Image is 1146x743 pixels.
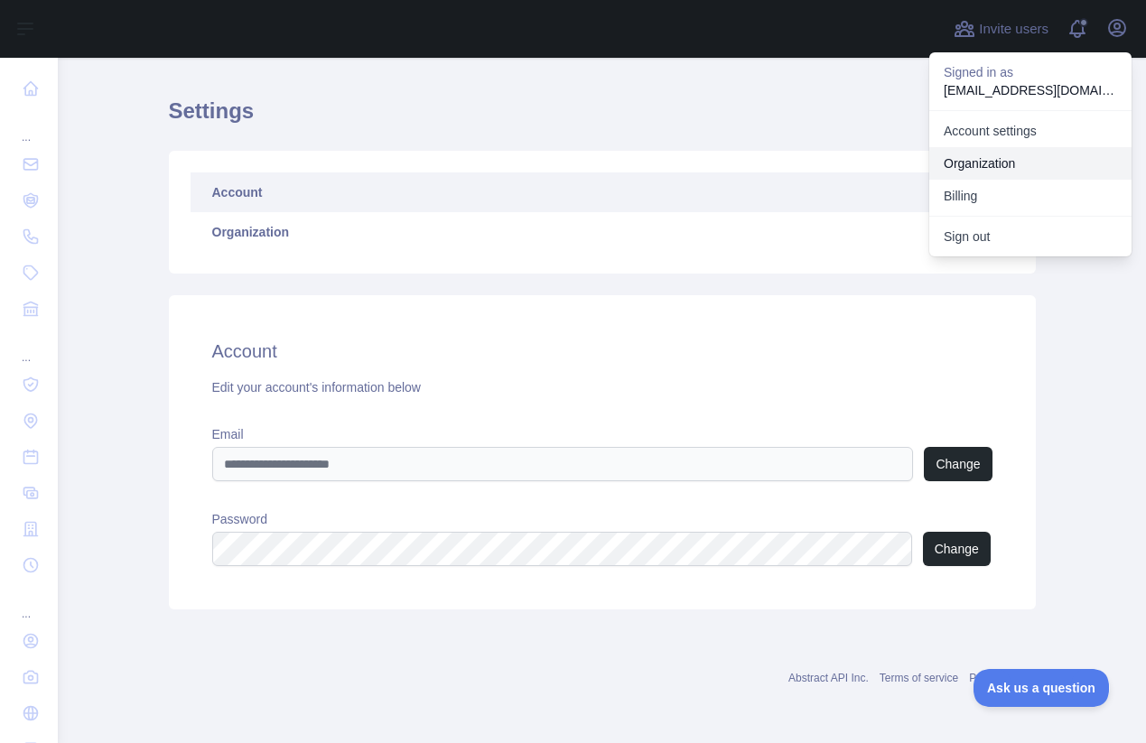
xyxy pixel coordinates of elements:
[923,532,991,566] button: Change
[14,329,43,365] div: ...
[929,115,1132,147] a: Account settings
[191,172,1014,212] a: Account
[880,672,958,684] a: Terms of service
[969,672,1035,684] a: Privacy policy
[212,339,992,364] h2: Account
[191,212,1014,252] a: Organization
[944,63,1117,81] p: Signed in as
[950,14,1052,43] button: Invite users
[212,425,992,443] label: Email
[924,447,992,481] button: Change
[788,672,869,684] a: Abstract API Inc.
[974,669,1110,707] iframe: Toggle Customer Support
[979,19,1048,40] span: Invite users
[169,97,1036,140] h1: Settings
[929,147,1132,180] a: Organization
[944,81,1117,99] p: [EMAIL_ADDRESS][DOMAIN_NAME]
[212,378,992,396] div: Edit your account's information below
[929,180,1132,212] button: Billing
[14,585,43,621] div: ...
[212,510,992,528] label: Password
[14,108,43,144] div: ...
[929,220,1132,253] button: Sign out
